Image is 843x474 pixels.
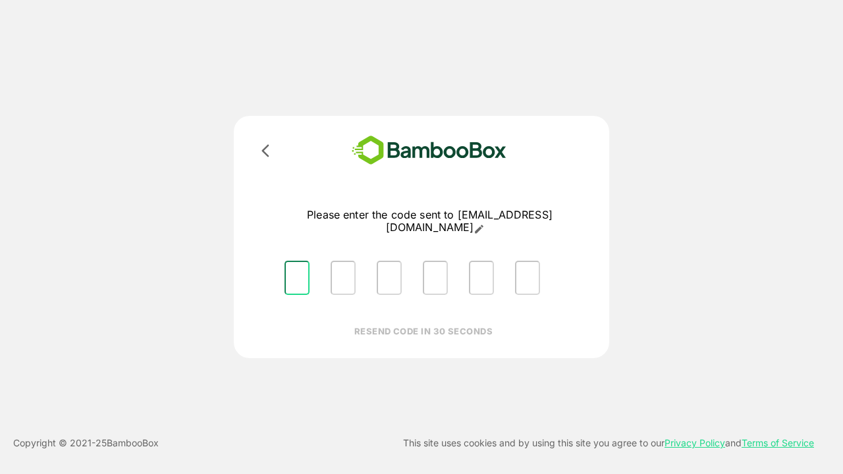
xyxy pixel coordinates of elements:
a: Privacy Policy [665,437,725,448]
input: Please enter OTP character 5 [469,261,494,295]
a: Terms of Service [742,437,814,448]
input: Please enter OTP character 4 [423,261,448,295]
input: Please enter OTP character 2 [331,261,356,295]
img: bamboobox [333,132,526,169]
p: Please enter the code sent to [EMAIL_ADDRESS][DOMAIN_NAME] [274,209,585,234]
input: Please enter OTP character 6 [515,261,540,295]
input: Please enter OTP character 3 [377,261,402,295]
p: Copyright © 2021- 25 BambooBox [13,435,159,451]
input: Please enter OTP character 1 [285,261,310,295]
p: This site uses cookies and by using this site you agree to our and [403,435,814,451]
